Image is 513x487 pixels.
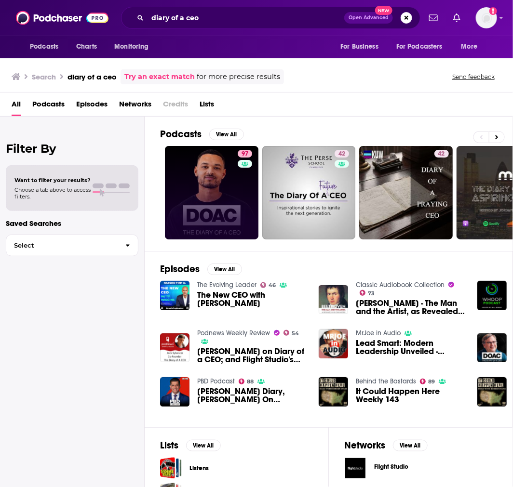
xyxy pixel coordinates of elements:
a: Behind the Bastards [356,377,416,385]
h2: Episodes [160,263,200,275]
a: It Could Happen Here Weekly 143 [356,387,466,404]
button: open menu [390,38,457,56]
span: 88 [247,380,254,384]
img: It Could Happen Here Weekly 143 [477,377,507,407]
a: Charts [70,38,103,56]
span: For Podcasters [396,40,443,53]
img: Reid Hoffman, LinkedIn Founder: It’s Time To Quit Your Job When You Feel This! Selling LinkedIn F... [477,333,507,363]
a: 73 [360,290,375,296]
p: Saved Searches [6,219,138,228]
span: 73 [368,291,375,296]
a: The New CEO with Ty Wiggins [197,291,307,307]
a: Episodes [76,96,108,116]
a: Lists [200,96,214,116]
button: open menu [334,38,391,56]
span: 42 [338,149,345,159]
img: It Could Happen Here Weekly 143 [319,377,348,407]
a: Ashley Biden's Diary, Trump On Abortion, Protestors Chant "Death To America" | PBD Podcast | Ep. 392 [197,387,307,404]
span: 97 [242,149,248,159]
a: EpisodesView All [160,263,242,275]
a: NetworksView All [344,439,428,451]
img: The New CEO with Ty Wiggins [160,281,189,310]
a: PodcastsView All [160,128,244,140]
a: Beethoven - The Man and the Artist, as Revealed in His Own Words by Ludwig van Beethoven ~ Full A... [356,299,466,316]
span: Flight Studio [374,463,408,471]
span: For Business [340,40,378,53]
span: More [461,40,478,53]
span: 89 [428,380,435,384]
a: Networks [119,96,151,116]
span: Lead Smart: Modern Leadership Unveiled - [PERSON_NAME] & [PERSON_NAME] - Leaders' Lounge Podcast [356,339,466,355]
img: Beethoven - The Man and the Artist, as Revealed in His Own Words by Ludwig van Beethoven ~ Full A... [319,285,348,315]
a: ListsView All [160,439,221,451]
span: 42 [438,149,445,159]
a: All [12,96,21,116]
a: Classic Audiobook Collection [356,281,445,289]
img: User Profile [476,7,497,28]
span: Open Advanced [349,15,389,20]
h2: Filter By [6,142,138,156]
button: Send feedback [449,73,498,81]
button: Open AdvancedNew [344,12,393,24]
span: Listens [160,457,182,479]
h3: Search [32,72,56,81]
input: Search podcasts, credits, & more... [148,10,344,26]
span: Select [6,242,118,249]
span: for more precise results [197,71,280,82]
button: Show profile menu [476,7,497,28]
img: Steven Bartlett: The Secrets to Success in Life and in Business [477,281,507,310]
span: [PERSON_NAME] on Diary of a CEO; and Flight Studio's podcast innovations [197,347,307,364]
a: 42 [359,146,453,239]
h2: Podcasts [160,128,202,140]
a: 42 [434,150,449,158]
span: [PERSON_NAME] Diary, [PERSON_NAME] On Abortion, Protestors Chant "Death To America" | PBD Podcast... [197,387,307,404]
span: Credits [163,96,188,116]
button: View All [186,440,221,451]
img: Ashley Biden's Diary, Trump On Abortion, Protestors Chant "Death To America" | PBD Podcast | Ep. 392 [160,377,189,407]
img: Podchaser - Follow, Share and Rate Podcasts [16,9,108,27]
a: Flight Studio logoFlight Studio [344,457,497,479]
a: Show notifications dropdown [449,10,464,26]
a: 42 [335,150,349,158]
h2: Lists [160,439,178,451]
span: Podcasts [30,40,58,53]
button: View All [207,263,242,275]
span: [PERSON_NAME] - The Man and the Artist, as Revealed in His Own Words by [PERSON_NAME] ~ Full Audi... [356,299,466,316]
span: Choose a tab above to access filters. [14,186,91,200]
a: Podcasts [32,96,65,116]
div: Search podcasts, credits, & more... [121,7,420,29]
a: PBD Podcast [197,377,235,385]
span: Charts [76,40,97,53]
a: 46 [260,282,276,288]
a: Try an exact match [124,71,195,82]
img: Lead Smart: Modern Leadership Unveiled - Joe Leech & David Bizer - Leaders' Lounge Podcast [319,329,348,358]
a: Listens [189,463,209,474]
span: The New CEO with [PERSON_NAME] [197,291,307,307]
h2: Networks [344,439,385,451]
a: MrJoe in Audio [356,329,401,337]
a: Jack Sylvester on Diary of a CEO; and Flight Studio's podcast innovations [197,347,307,364]
a: Podnews Weekly Review [197,329,270,337]
a: 42 [262,146,356,239]
img: Jack Sylvester on Diary of a CEO; and Flight Studio's podcast innovations [160,333,189,363]
button: open menu [23,38,71,56]
span: Want to filter your results? [14,177,91,184]
a: 54 [283,330,299,336]
span: Monitoring [114,40,148,53]
span: 46 [269,283,276,288]
a: The Evolving Leader [197,281,256,289]
button: open menu [455,38,490,56]
a: 97 [238,150,252,158]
